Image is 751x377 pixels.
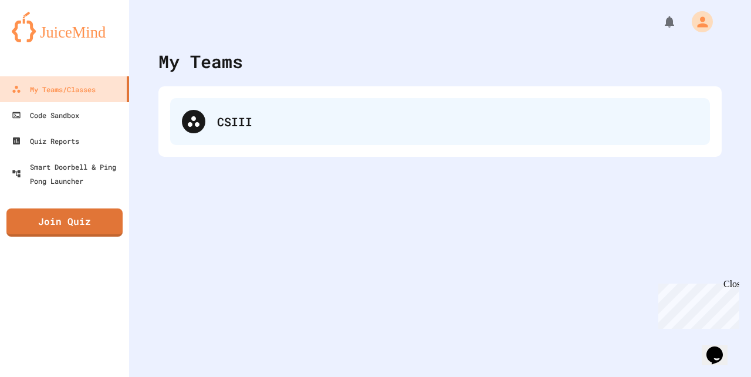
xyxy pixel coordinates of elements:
div: My Notifications [641,12,679,32]
div: Code Sandbox [12,108,79,122]
iframe: chat widget [654,279,739,329]
div: My Account [679,8,716,35]
div: CSIII [170,98,710,145]
div: Smart Doorbell & Ping Pong Launcher [12,160,124,188]
div: My Teams/Classes [12,82,96,96]
div: My Teams [158,48,243,75]
a: Join Quiz [6,208,123,237]
iframe: chat widget [702,330,739,365]
div: Chat with us now!Close [5,5,81,75]
div: Quiz Reports [12,134,79,148]
div: CSIII [217,113,698,130]
img: logo-orange.svg [12,12,117,42]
